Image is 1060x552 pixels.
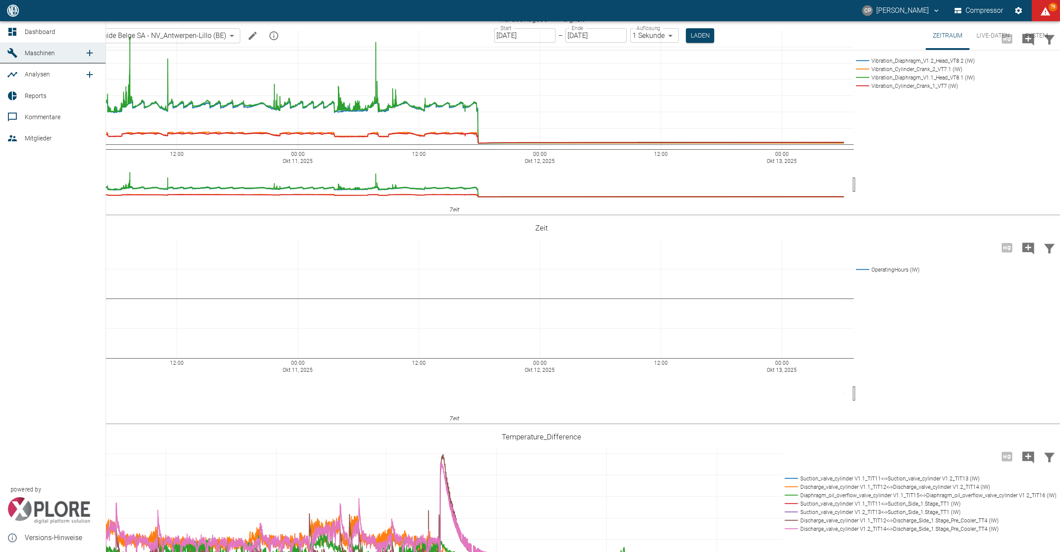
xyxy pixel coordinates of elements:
button: Daten filtern [1039,445,1060,468]
span: Kommentare [25,113,61,121]
span: Analysen [25,71,50,78]
button: Einstellungen [1011,3,1026,19]
div: 1 Sekunde [630,28,679,43]
span: Dashboard [25,28,55,35]
div: CP [862,5,873,16]
label: Start [500,24,511,32]
button: Kommentar hinzufügen [1018,445,1039,468]
button: Live-Daten [969,21,1017,50]
a: new /analyses/list/0 [81,66,98,83]
span: Versions-Hinweise [25,533,98,543]
span: Hohe Auflösung nur für Zeiträume von <3 Tagen verfügbar [996,452,1018,460]
button: Kommentar hinzufügen [1018,236,1039,259]
span: powered by [11,485,41,494]
img: logo [6,4,20,16]
button: Laden [686,28,714,43]
span: Mitglieder [25,135,52,142]
button: System [1017,21,1056,50]
button: Compressor [953,3,1005,19]
span: Hohe Auflösung nur für Zeiträume von <3 Tagen verfügbar [996,243,1018,251]
span: Maschinen [25,49,55,57]
label: Auflösung [636,24,660,32]
button: Daten filtern [1039,236,1060,259]
button: christoph.palm@neuman-esser.com [861,3,942,19]
p: – [558,30,563,41]
button: mission info [265,27,283,45]
input: DD.MM.YYYY [565,28,627,43]
button: Machine bearbeiten [244,27,261,45]
a: new /machines [81,44,98,62]
span: 79 [1049,3,1057,11]
button: Zeitraum [926,21,969,50]
span: Reports [25,92,46,99]
input: DD.MM.YYYY [494,28,556,43]
img: Xplore Logo [7,497,91,524]
label: Ende [572,24,583,32]
span: 908000047_Air Liquide Belge SA - NV_Antwerpen-Lillo (BE) [45,30,226,41]
a: 908000047_Air Liquide Belge SA - NV_Antwerpen-Lillo (BE) [30,30,226,41]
